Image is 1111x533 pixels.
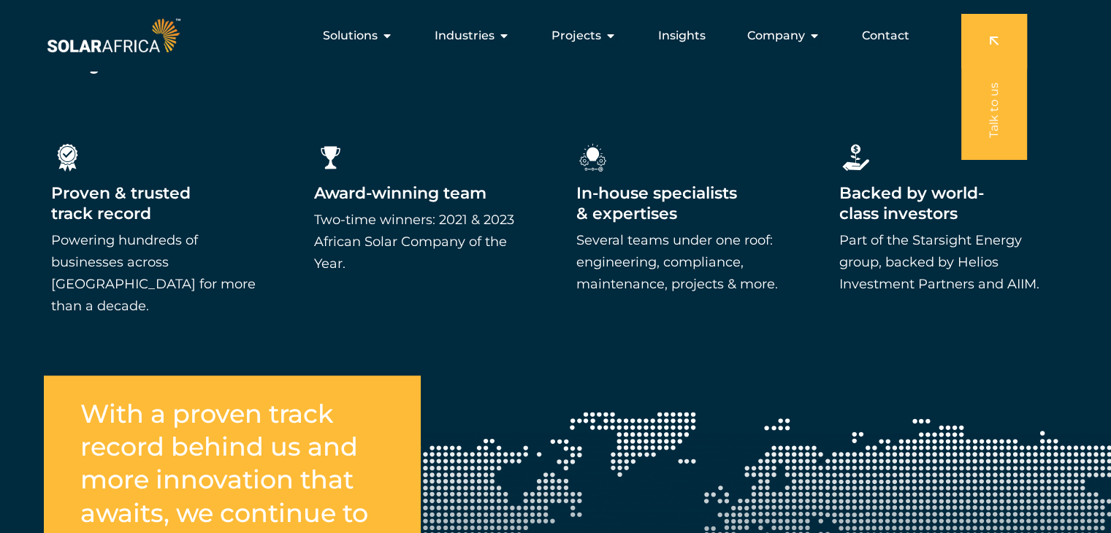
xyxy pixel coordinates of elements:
[576,183,737,225] span: In-house specialists & expertises
[839,229,1060,295] p: Part of the Starsight Energy group, backed by Helios Investment Partners and AIIM.
[658,27,706,45] a: Insights
[435,27,495,45] span: Industries
[314,183,486,204] span: Award-winning team
[314,209,535,275] p: Two-time winners: 2021 & 2023 African Solar Company of the Year.
[839,183,984,225] span: Backed by world-class investors
[862,27,909,45] a: Contact
[551,27,601,45] span: Projects
[51,229,272,317] p: Powering hundreds of businesses across [GEOGRAPHIC_DATA] for more than a decade.
[51,183,191,225] span: Proven & trusted track record
[183,21,921,50] nav: Menu
[576,229,797,295] p: Several teams under one roof: engineering, compliance, maintenance, projects & more.
[323,27,378,45] span: Solutions
[183,21,921,50] div: Menu Toggle
[747,27,805,45] span: Company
